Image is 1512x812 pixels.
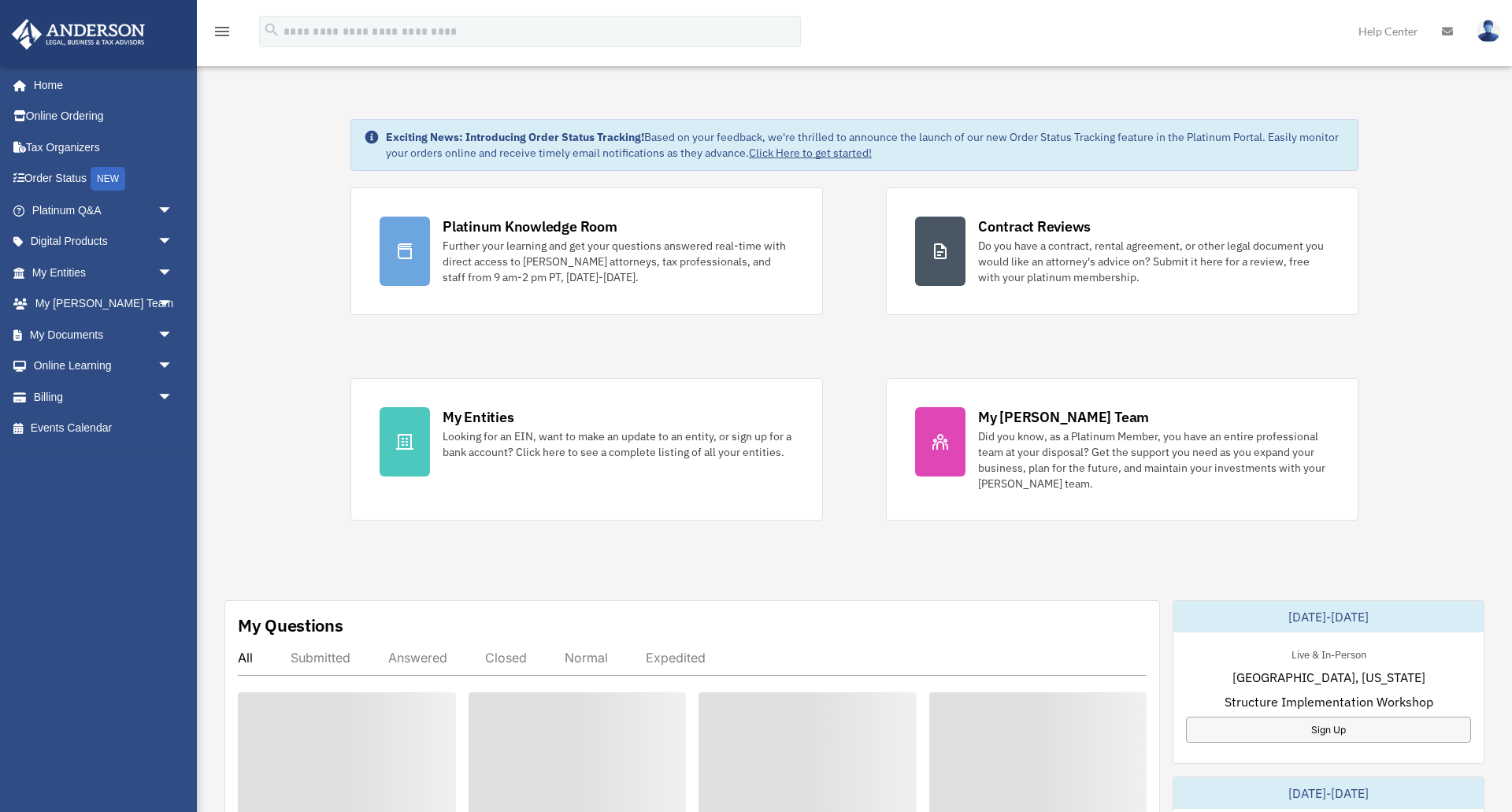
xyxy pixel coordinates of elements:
a: Platinum Q&Aarrow_drop_down [11,195,197,226]
a: Billingarrow_drop_down [11,381,197,413]
div: Contract Reviews [978,217,1091,236]
a: Click Here to get started! [749,146,872,160]
span: arrow_drop_down [157,195,189,227]
div: My Entities [443,407,513,427]
div: Did you know, as a Platinum Member, you have an entire professional team at your disposal? Get th... [978,428,1329,491]
a: My [PERSON_NAME] Team Did you know, as a Platinum Member, you have an entire professional team at... [886,378,1358,521]
div: NEW [91,167,125,191]
div: Looking for an EIN, want to make an update to an entity, or sign up for a bank account? Click her... [443,428,794,460]
span: arrow_drop_down [157,226,189,258]
a: My [PERSON_NAME] Teamarrow_drop_down [11,288,197,320]
span: arrow_drop_down [157,257,189,289]
div: Live & In-Person [1279,645,1379,662]
a: My Documentsarrow_drop_down [11,319,197,350]
img: Anderson Advisors Platinum Portal [7,19,150,50]
a: Order StatusNEW [11,163,197,195]
img: User Pic [1477,20,1500,43]
div: My [PERSON_NAME] Team [978,407,1149,427]
a: Events Calendar [11,413,197,444]
a: Online Ordering [11,101,197,132]
strong: Exciting News: Introducing Order Status Tracking! [386,130,644,144]
a: Contract Reviews Do you have a contract, rental agreement, or other legal document you would like... [886,187,1358,315]
a: My Entitiesarrow_drop_down [11,257,197,288]
i: menu [213,22,232,41]
div: Further your learning and get your questions answered real-time with direct access to [PERSON_NAM... [443,238,794,285]
a: Home [11,69,189,101]
div: Do you have a contract, rental agreement, or other legal document you would like an attorney's ad... [978,238,1329,285]
div: Expedited [646,650,706,666]
span: arrow_drop_down [157,319,189,351]
span: arrow_drop_down [157,381,189,413]
a: Digital Productsarrow_drop_down [11,226,197,258]
div: Answered [388,650,447,666]
div: [DATE]-[DATE] [1173,777,1484,809]
a: menu [213,28,232,41]
a: My Entities Looking for an EIN, want to make an update to an entity, or sign up for a bank accoun... [350,378,823,521]
div: Based on your feedback, we're thrilled to announce the launch of our new Order Status Tracking fe... [386,129,1345,161]
div: Submitted [291,650,350,666]
span: Structure Implementation Workshop [1225,692,1433,711]
span: arrow_drop_down [157,350,189,383]
i: search [263,21,280,39]
div: Platinum Knowledge Room [443,217,617,236]
div: All [238,650,253,666]
div: Normal [565,650,608,666]
a: Platinum Knowledge Room Further your learning and get your questions answered real-time with dire... [350,187,823,315]
div: Closed [485,650,527,666]
a: Online Learningarrow_drop_down [11,350,197,382]
div: My Questions [238,614,343,637]
span: [GEOGRAPHIC_DATA], [US_STATE] [1232,668,1425,687]
a: Sign Up [1186,717,1471,743]
span: arrow_drop_down [157,288,189,321]
a: Tax Organizers [11,132,197,163]
div: [DATE]-[DATE] [1173,601,1484,632]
